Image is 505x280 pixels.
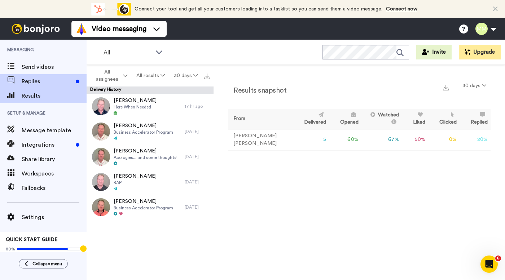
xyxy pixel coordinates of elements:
span: [PERSON_NAME] [114,173,157,180]
button: 30 days [458,79,491,92]
a: [PERSON_NAME]Business Accelerator Program[DATE] [87,119,214,144]
button: All assignees [88,66,132,86]
div: animation [91,3,131,15]
span: Video messaging [92,24,146,34]
span: Results [22,92,87,100]
span: Here When Needed [114,104,157,110]
span: [PERSON_NAME] [114,198,173,205]
img: d4a71aab-3678-493b-96e9-9ffddd6c5fef-thumb.jpg [92,123,110,141]
span: [PERSON_NAME] [114,122,173,129]
th: Opened [329,109,361,129]
button: All results [132,69,170,82]
span: Workspaces [22,169,87,178]
th: Watched [361,109,402,129]
h2: Results snapshot [228,86,286,94]
td: [PERSON_NAME] [PERSON_NAME] [228,129,293,150]
th: Liked [402,109,428,129]
div: [DATE] [185,129,210,134]
span: All assignees [92,68,122,83]
button: 30 days [169,69,202,82]
span: Message template [22,126,87,135]
div: Delivery History [87,86,214,94]
span: Apologies... and some thoughts! [114,155,177,160]
th: Delivered [293,109,329,129]
a: [PERSON_NAME]Apologies... and some thoughts![DATE] [87,144,214,169]
img: 5d876dbf-c12a-40d8-9e17-a064fe4d40c1-thumb.jpg [92,97,110,115]
img: vm-color.svg [76,23,87,35]
img: export.svg [443,85,449,90]
img: 5e96716e-4298-430e-aca0-d9f3f8f7f1b5-thumb.jpg [92,148,110,166]
span: [PERSON_NAME] [114,147,177,155]
span: Business Accelerator Program [114,205,173,211]
td: 67 % [361,129,402,150]
span: Replies [22,77,73,86]
img: 9e043665-3c67-4435-8631-b63694811130-thumb.jpg [92,198,110,216]
td: 5 [293,129,329,150]
span: Settings [22,213,87,222]
button: Invite [416,45,452,59]
td: 0 % [428,129,460,150]
img: export.svg [204,74,210,79]
span: Fallbacks [22,184,87,192]
span: Send videos [22,63,87,71]
span: Share library [22,155,87,164]
div: 17 hr ago [185,103,210,109]
div: [DATE] [185,154,210,160]
button: Export all results that match these filters now. [202,70,212,81]
span: Collapse menu [32,261,62,267]
span: 80% [6,246,15,252]
span: BAP [114,180,157,186]
span: Business Accelerator Program [114,129,173,135]
span: All [104,48,152,57]
div: [DATE] [185,179,210,185]
a: [PERSON_NAME]Business Accelerator Program[DATE] [87,195,214,220]
span: [PERSON_NAME] [114,97,157,104]
td: 50 % [402,129,428,150]
button: Upgrade [459,45,501,59]
div: Tooltip anchor [80,245,87,252]
td: 20 % [460,129,491,150]
img: f9a1e324-c8c7-4048-83d6-9f91b00c71e4-thumb.jpg [92,173,110,191]
button: Export a summary of each team member’s results that match this filter now. [441,82,451,92]
span: QUICK START GUIDE [6,237,58,242]
iframe: Intercom live chat [480,255,498,273]
th: From [228,109,293,129]
span: Integrations [22,141,73,149]
button: Collapse menu [19,259,68,268]
th: Clicked [428,109,460,129]
a: Connect now [386,6,417,12]
img: bj-logo-header-white.svg [9,24,63,34]
div: [DATE] [185,204,210,210]
a: [PERSON_NAME]BAP[DATE] [87,169,214,195]
td: 60 % [329,129,361,150]
th: Replied [460,109,491,129]
span: Connect your tool and get all your customers loading into a tasklist so you can send them a video... [135,6,382,12]
a: [PERSON_NAME]Here When Needed17 hr ago [87,94,214,119]
span: 6 [495,255,501,261]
